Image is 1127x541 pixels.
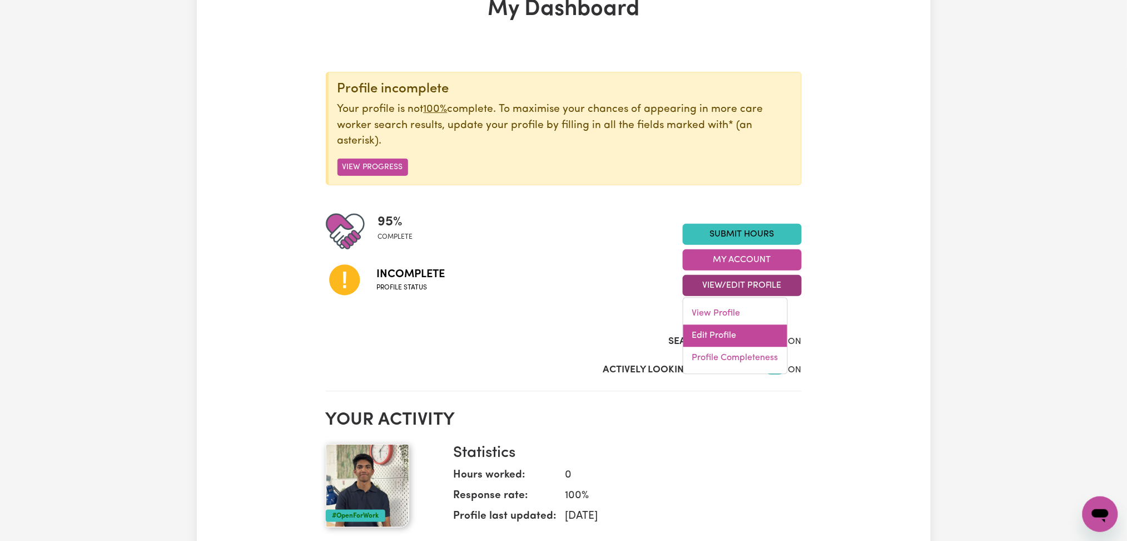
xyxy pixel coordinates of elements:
[669,335,753,349] label: Search Visibility
[326,510,385,522] div: #OpenForWork
[326,444,409,528] img: Your profile picture
[377,283,445,293] span: Profile status
[683,275,802,296] button: View/Edit Profile
[337,159,408,176] button: View Progress
[603,363,753,377] label: Actively Looking for Clients
[788,337,802,346] span: ON
[454,444,793,463] h3: Statistics
[378,212,413,232] span: 95 %
[377,266,445,283] span: Incomplete
[378,232,413,242] span: complete
[424,104,448,115] u: 100%
[557,488,793,504] dd: 100 %
[454,468,557,488] dt: Hours worked:
[788,366,802,375] span: ON
[337,102,792,150] p: Your profile is not complete. To maximise your chances of appearing in more care worker search re...
[454,509,557,529] dt: Profile last updated:
[683,325,787,347] a: Edit Profile
[326,410,802,431] h2: Your activity
[683,224,802,245] a: Submit Hours
[683,347,787,370] a: Profile Completeness
[683,298,788,375] div: View/Edit Profile
[557,509,793,525] dd: [DATE]
[557,468,793,484] dd: 0
[683,303,787,325] a: View Profile
[683,249,802,270] button: My Account
[454,488,557,509] dt: Response rate:
[337,81,792,97] div: Profile incomplete
[1083,496,1118,532] iframe: Button to launch messaging window
[378,212,422,251] div: Profile completeness: 95%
